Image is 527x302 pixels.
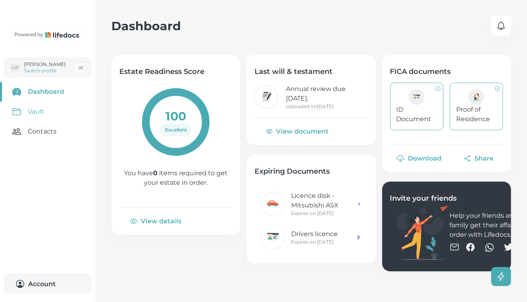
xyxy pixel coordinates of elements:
[119,67,232,76] h4: Estate Readiness Score
[291,210,357,217] p: Expires on [DATE]
[4,57,91,78] button: LW[PERSON_NAME]Switch profile
[291,239,355,245] p: Expires on [DATE]
[466,240,475,256] button: facebook
[24,61,66,68] p: [PERSON_NAME]
[255,67,368,76] h4: Last will & testament
[390,83,443,130] a: ID Document
[291,191,357,210] p: Licence disk - Mitsubishi ASX
[390,149,449,168] button: Download
[255,186,368,222] a: Licence disk - Mitsubishi ASXExpires on [DATE]
[12,28,84,41] a: Powered by
[390,194,503,203] h4: Invite your friends
[10,63,20,73] div: LW
[504,240,513,256] button: twitter
[153,169,158,177] b: 0
[24,68,66,74] p: Switch profile
[397,105,437,124] p: ID Document
[165,109,186,124] h2: 100
[456,105,497,124] p: Proof of Residence
[119,168,232,188] p: You have items required to get your estate in order.
[291,229,355,239] p: Drivers licence
[119,212,193,231] button: View details
[111,19,181,33] h2: Dashboard
[286,103,368,110] p: Uploaded on [DATE]
[390,67,503,76] h4: FICA documents
[160,127,192,133] span: Excellent
[4,274,91,294] button: Account
[255,122,340,141] button: View document
[255,166,368,176] h4: Expiring Documents
[450,240,459,256] button: email
[255,222,368,252] a: Drivers licenceExpires on [DATE]
[286,84,368,103] p: Annual review due [DATE].
[456,149,503,168] button: Share
[450,83,503,130] a: Proof of Residence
